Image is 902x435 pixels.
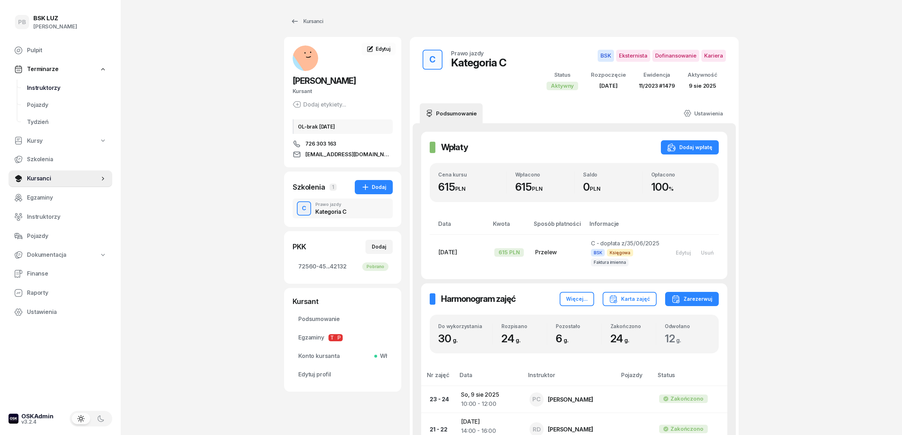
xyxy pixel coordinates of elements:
[362,262,388,271] div: Pobrano
[293,366,393,383] a: Edytuj profil
[535,248,579,257] div: Przelew
[305,150,393,159] span: [EMAIL_ADDRESS][DOMAIN_NAME]
[515,172,575,178] div: Wpłacono
[599,82,617,89] span: [DATE]
[9,228,112,245] a: Pojazdy
[9,42,112,59] a: Pulpit
[21,114,112,131] a: Tydzień
[9,208,112,225] a: Instruktorzy
[420,103,483,123] a: Podsumowanie
[293,329,393,346] a: EgzaminyTP
[529,219,585,234] th: Sposób płatności
[609,295,650,303] div: Karta zajęć
[524,370,616,386] th: Instruktor
[421,370,455,386] th: Nr zajęć
[293,182,325,192] div: Szkolenia
[315,209,347,214] div: Kategoria C
[665,323,710,329] div: Odwołano
[556,332,572,345] span: 6
[298,352,387,361] span: Konto kursanta
[665,292,719,306] button: Zarezerwuj
[639,70,675,80] div: Ewidencja
[27,100,107,110] span: Pojazdy
[27,136,43,146] span: Kursy
[293,311,393,328] a: Podsumowanie
[27,193,107,202] span: Egzaminy
[365,240,393,254] button: Dodaj
[598,50,726,62] button: BSKEksternistaDofinansowanieKariera
[438,180,506,194] div: 615
[293,348,393,365] a: Konto kursantaWł
[33,15,77,21] div: BSK LUZ
[27,118,107,127] span: Tydzień
[617,370,653,386] th: Pojazdy
[670,424,703,434] div: Zakończono
[27,232,107,241] span: Pojazdy
[591,70,626,80] div: Rozpoczęcie
[548,397,593,402] div: [PERSON_NAME]
[27,155,107,164] span: Szkolenia
[21,419,54,424] div: v3.2.4
[494,248,524,257] div: 615 PLN
[290,17,323,26] div: Kursanci
[33,22,77,31] div: [PERSON_NAME]
[27,46,107,55] span: Pulpit
[438,172,506,178] div: Cena kursu
[533,426,541,433] span: RD
[328,334,336,341] span: T
[27,308,107,317] span: Ustawienia
[293,76,356,86] span: [PERSON_NAME]
[336,334,343,341] span: P
[451,50,484,56] div: Prawo jazdy
[624,337,629,344] small: g.
[305,140,336,148] span: 726 303 163
[293,119,393,134] div: OL-brak [DATE]
[9,414,18,424] img: logo-xs-dark@2x.png
[298,315,387,324] span: Podsumowanie
[501,332,524,345] span: 24
[591,259,629,266] span: Faktura imienna
[298,333,387,342] span: Egzaminy
[451,56,506,69] div: Kategoria C
[430,219,489,234] th: Data
[21,97,112,114] a: Pojazdy
[293,140,393,148] a: 726 303 163
[9,61,112,77] a: Terminarze
[652,50,699,62] span: Dofinansowanie
[298,370,387,379] span: Edytuj profil
[284,14,330,28] a: Kursanci
[9,265,112,282] a: Finanse
[653,370,727,386] th: Status
[455,370,524,386] th: Data
[564,337,569,344] small: g.
[21,80,112,97] a: Instruktorzy
[9,170,112,187] a: Kursanci
[639,81,675,91] div: 11/2023 #1479
[293,258,393,275] a: 72560-45...42132Pobrano
[361,183,386,191] div: Dodaj
[598,50,614,62] span: BSK
[591,249,605,256] span: BSK
[670,394,703,403] div: Zakończono
[701,250,714,256] div: Usuń
[547,82,578,90] div: Aktywny
[372,243,386,251] div: Dodaj
[548,426,593,432] div: [PERSON_NAME]
[21,413,54,419] div: OSKAdmin
[27,65,58,74] span: Terminarze
[701,50,726,62] span: Kariera
[27,288,107,298] span: Raporty
[651,172,711,178] div: Opłacono
[461,399,518,409] div: 10:00 - 12:00
[671,247,696,259] button: Edytuj
[688,81,717,91] div: 9 sie 2025
[293,150,393,159] a: [EMAIL_ADDRESS][DOMAIN_NAME]
[676,337,681,344] small: g.
[315,202,347,207] div: Prawo jazdy
[293,297,393,306] div: Kursant
[297,201,311,216] button: C
[293,100,346,109] button: Dodaj etykiety...
[18,19,26,25] span: PB
[616,50,650,62] span: Eksternista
